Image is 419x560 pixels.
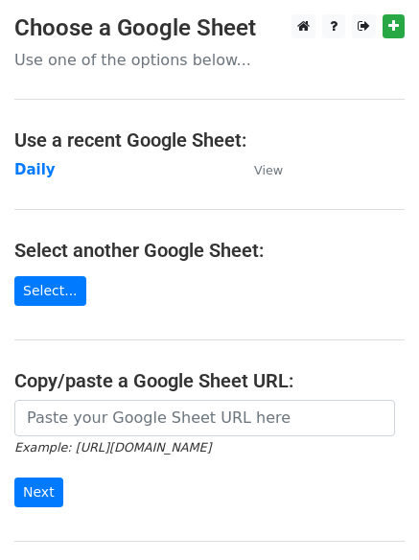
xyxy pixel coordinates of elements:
[254,163,283,177] small: View
[14,50,405,70] p: Use one of the options below...
[14,276,86,306] a: Select...
[14,161,56,178] a: Daily
[14,128,405,152] h4: Use a recent Google Sheet:
[14,369,405,392] h4: Copy/paste a Google Sheet URL:
[235,161,283,178] a: View
[14,440,211,455] small: Example: [URL][DOMAIN_NAME]
[14,478,63,507] input: Next
[14,14,405,42] h3: Choose a Google Sheet
[14,239,405,262] h4: Select another Google Sheet:
[14,400,395,436] input: Paste your Google Sheet URL here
